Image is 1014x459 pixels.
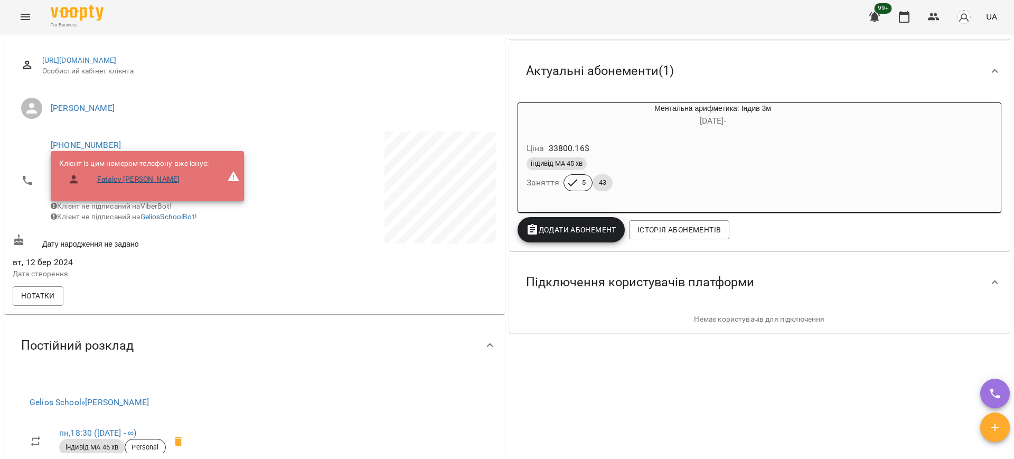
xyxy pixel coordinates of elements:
span: For Business [51,22,104,29]
a: GeliosSchoolBot [140,212,195,221]
button: Ментальна арифметика: Індив 3м[DATE]- Ціна33800.16$індивід МА 45 хвЗаняття543 [518,103,857,204]
p: 33800.16 $ [549,142,589,155]
div: Постійний розклад [4,319,505,373]
span: Особистий кабінет клієнта [42,66,488,77]
a: Gelios School»[PERSON_NAME] [30,397,149,407]
ul: Клієнт із цим номером телефону вже існує: [59,158,209,194]
button: UA [982,7,1001,26]
span: Клієнт не підписаний на ViberBot! [51,202,172,210]
a: пн,18:30 ([DATE] - ∞) [59,428,136,438]
div: Ментальна арифметика: Індив 3м [518,103,569,128]
span: 43 [593,178,613,188]
button: Історія абонементів [629,220,729,239]
span: Актуальні абонементи ( 1 ) [526,63,674,79]
span: Додати Абонемент [526,223,616,236]
span: UA [986,11,997,22]
button: Нотатки [13,286,63,305]
div: Актуальні абонементи(1) [509,44,1010,98]
a: [URL][DOMAIN_NAME] [42,56,117,64]
a: Fatalov [PERSON_NAME] [97,174,180,185]
span: Нотатки [21,289,55,302]
a: [PHONE_NUMBER] [51,140,121,150]
span: індивід МА 45 хв [527,159,587,168]
p: Дата створення [13,269,252,279]
span: Постійний розклад [21,338,134,354]
span: індивід МА 45 хв [59,443,125,452]
span: 99+ [875,3,892,14]
span: Видалити приватний урок Божко Олександра пн 18:30 клієнта Fatalov Lionel [166,429,191,454]
h6: Заняття [527,175,559,190]
img: avatar_s.png [956,10,971,24]
button: Додати Абонемент [518,217,625,242]
span: Підключення користувачів платформи [526,274,754,291]
p: Немає користувачів для підключення [518,314,1001,325]
span: [DATE] - [700,116,726,126]
div: Ментальна арифметика: Індив 3м [569,103,857,128]
h6: Ціна [527,141,544,156]
a: [PERSON_NAME] [51,103,115,113]
button: Menu [13,4,38,30]
span: Історія абонементів [637,223,721,236]
div: Дату народження не задано [11,232,255,251]
span: 5 [576,178,592,188]
div: Підключення користувачів платформи [509,255,1010,310]
span: Клієнт не підписаний на ! [51,212,197,221]
span: Personal [125,443,165,452]
span: вт, 12 бер 2024 [13,256,252,269]
img: Voopty Logo [51,5,104,21]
